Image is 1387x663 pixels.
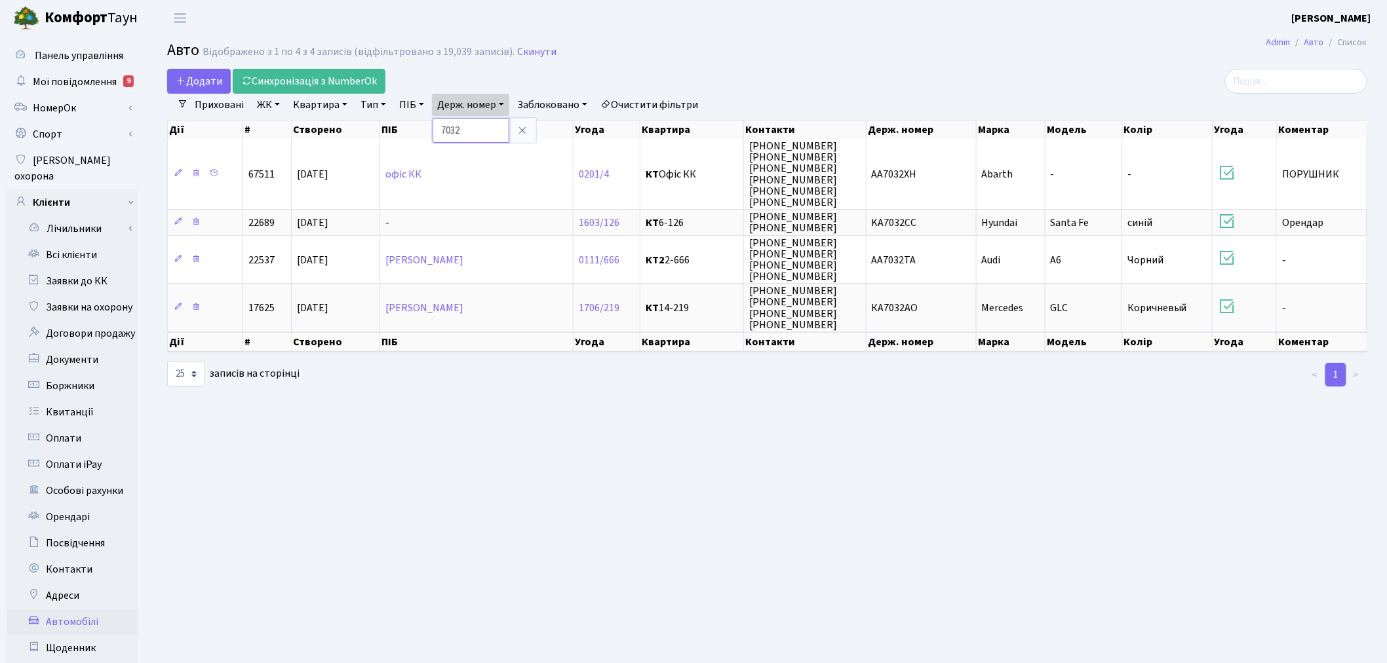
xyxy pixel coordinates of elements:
[7,425,138,451] a: Оплати
[1247,29,1387,56] nav: breadcrumb
[45,7,138,29] span: Таун
[123,75,134,87] div: 9
[233,69,385,94] a: Синхронізація з NumberOk
[7,242,138,268] a: Всі клієнти
[297,167,328,181] span: [DATE]
[7,147,138,189] a: [PERSON_NAME] охорона
[1213,121,1278,139] th: Угода
[1127,216,1152,230] span: синій
[579,301,619,315] a: 1706/219
[1266,35,1291,49] a: Admin
[203,46,515,58] div: Відображено з 1 по 4 з 4 записів (відфільтровано з 19,039 записів).
[297,216,328,230] span: [DATE]
[380,121,574,139] th: ПІБ
[1225,69,1367,94] input: Пошук...
[7,451,138,478] a: Оплати iPay
[579,216,619,230] a: 1603/126
[982,253,1001,267] span: Audi
[385,301,463,315] a: [PERSON_NAME]
[1123,121,1213,139] th: Колір
[749,284,837,331] span: [PHONE_NUMBER] [PHONE_NUMBER] [PHONE_NUMBER] [PHONE_NUMBER]
[867,121,977,139] th: Держ. номер
[1123,332,1213,352] th: Колір
[1278,332,1368,352] th: Коментар
[7,530,138,556] a: Посвідчення
[45,7,107,28] b: Комфорт
[243,332,292,352] th: #
[252,94,285,116] a: ЖК
[7,294,138,320] a: Заявки на охорону
[1045,332,1122,352] th: Модель
[1292,10,1371,26] a: [PERSON_NAME]
[744,332,867,352] th: Контакти
[595,94,703,116] a: Очистити фільтри
[646,216,659,230] b: КТ
[297,253,328,267] span: [DATE]
[872,167,917,181] span: АА7032ХН
[35,48,123,63] span: Панель управління
[646,253,665,267] b: КТ2
[432,94,509,116] a: Держ. номер
[7,582,138,609] a: Адреси
[1127,253,1163,267] span: Чорний
[977,121,1045,139] th: Марка
[512,94,593,116] a: Заблоковано
[1278,121,1368,139] th: Коментар
[7,95,138,121] a: НомерОк
[394,94,429,116] a: ПІБ
[574,332,640,352] th: Угода
[1282,301,1286,315] span: -
[7,121,138,147] a: Спорт
[982,216,1018,230] span: Hyundai
[1282,167,1339,181] span: ПОРУШНИК
[33,75,117,89] span: Мої повідомлення
[7,556,138,582] a: Контакти
[579,253,619,267] a: 0111/666
[749,139,837,210] span: [PHONE_NUMBER] [PHONE_NUMBER] [PHONE_NUMBER] [PHONE_NUMBER] [PHONE_NUMBER] [PHONE_NUMBER]
[243,121,292,139] th: #
[7,399,138,425] a: Квитанції
[168,332,243,352] th: Дії
[1324,35,1367,50] li: Список
[167,69,231,94] a: Додати
[640,121,744,139] th: Квартира
[1051,216,1089,230] span: Santa Fe
[385,167,421,181] a: офіс КК
[385,253,463,267] a: [PERSON_NAME]
[297,301,328,315] span: [DATE]
[574,121,640,139] th: Угода
[646,167,659,181] b: КТ
[1325,363,1346,387] a: 1
[248,216,275,230] span: 22689
[646,218,738,228] span: 6-126
[7,373,138,399] a: Боржники
[176,74,222,88] span: Додати
[982,301,1024,315] span: Mercedes
[7,320,138,347] a: Договори продажу
[1213,332,1278,352] th: Угода
[744,121,867,139] th: Контакти
[7,635,138,661] a: Щоденник
[167,362,205,387] select: записів на сторінці
[292,332,381,352] th: Створено
[872,301,918,315] span: КА7032АО
[7,268,138,294] a: Заявки до КК
[15,216,138,242] a: Лічильники
[7,478,138,504] a: Особові рахунки
[1051,167,1055,181] span: -
[385,216,389,230] span: -
[1304,35,1324,49] a: Авто
[167,39,199,62] span: Авто
[646,301,659,315] b: КТ
[1127,301,1187,315] span: Коричневый
[1282,253,1286,267] span: -
[1282,216,1323,230] span: Орендар
[7,189,138,216] a: Клієнти
[1045,121,1122,139] th: Модель
[579,167,609,181] a: 0201/4
[7,347,138,373] a: Документи
[355,94,391,116] a: Тип
[517,46,557,58] a: Скинути
[646,255,738,265] span: 2-666
[7,43,138,69] a: Панель управління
